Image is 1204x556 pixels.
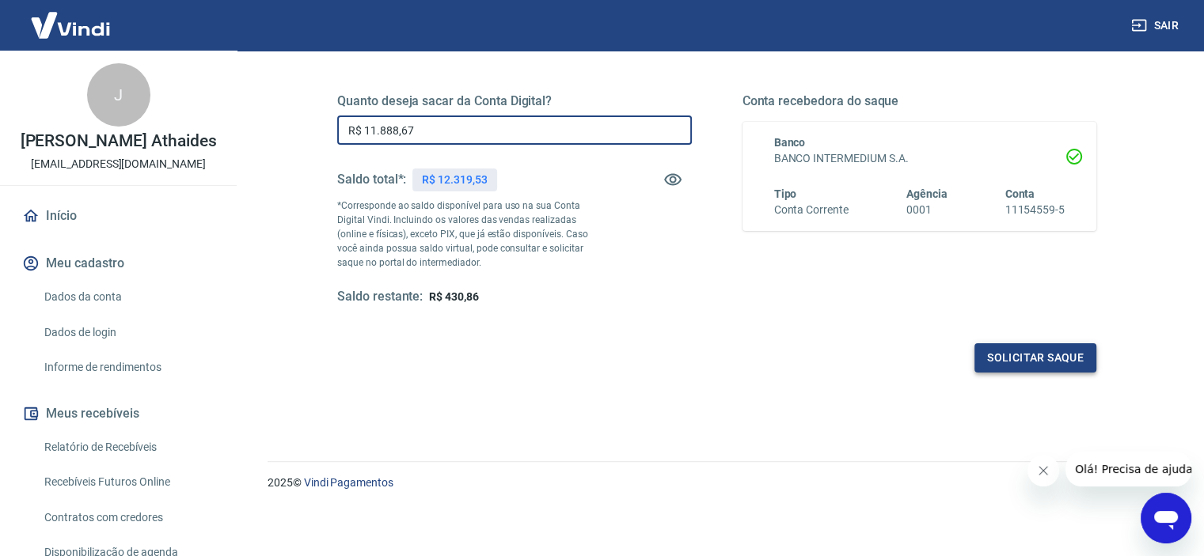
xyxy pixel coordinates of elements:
a: Início [19,199,218,233]
button: Sair [1128,11,1185,40]
h5: Saldo restante: [337,289,423,305]
a: Recebíveis Futuros Online [38,466,218,498]
h5: Conta recebedora do saque [743,93,1097,109]
a: Dados de login [38,316,218,349]
a: Dados da conta [38,281,218,313]
span: Tipo [774,187,797,200]
h5: Quanto deseja sacar da Conta Digital? [337,93,692,109]
p: 2025 © [268,475,1166,491]
a: Informe de rendimentos [38,351,218,384]
p: [PERSON_NAME] Athaides [21,133,217,149]
iframe: Mensagem da empresa [1065,452,1191,486]
h6: BANCO INTERMEDIUM S.A. [774,150,1065,167]
a: Relatório de Recebíveis [38,431,218,463]
span: R$ 430,86 [429,290,479,303]
div: J [87,63,150,127]
span: Banco [774,136,806,149]
h5: Saldo total*: [337,172,406,187]
span: Olá! Precisa de ajuda? [9,11,133,24]
h6: Conta Corrente [774,202,849,218]
img: Vindi [19,1,122,49]
h6: 0001 [906,202,948,218]
iframe: Botão para abrir a janela de mensagens [1141,493,1191,543]
a: Contratos com credores [38,501,218,534]
button: Meus recebíveis [19,396,218,431]
button: Meu cadastro [19,246,218,281]
button: Solicitar saque [974,343,1096,373]
p: [EMAIL_ADDRESS][DOMAIN_NAME] [31,156,206,172]
span: Agência [906,187,948,200]
a: Vindi Pagamentos [304,476,393,489]
p: *Corresponde ao saldo disponível para uso na sua Conta Digital Vindi. Incluindo os valores das ve... [337,199,603,270]
iframe: Fechar mensagem [1027,455,1059,486]
h6: 11154559-5 [1005,202,1065,218]
span: Conta [1005,187,1035,200]
p: R$ 12.319,53 [422,172,487,188]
